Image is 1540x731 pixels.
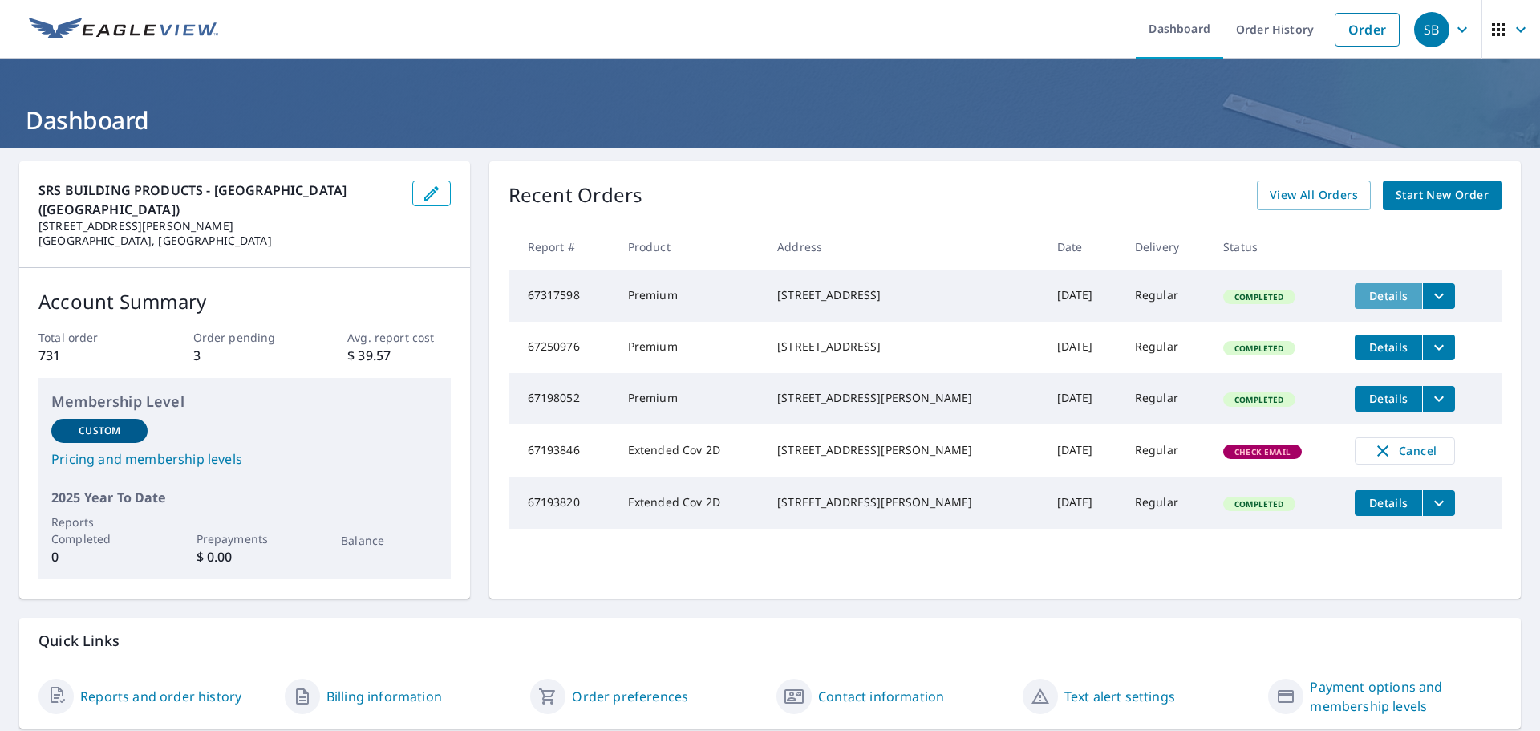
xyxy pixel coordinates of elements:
[1396,185,1489,205] span: Start New Order
[615,477,764,529] td: Extended Cov 2D
[51,514,148,547] p: Reports Completed
[80,687,241,706] a: Reports and order history
[1355,437,1455,465] button: Cancel
[1414,12,1449,47] div: SB
[777,390,1031,406] div: [STREET_ADDRESS][PERSON_NAME]
[1270,185,1358,205] span: View All Orders
[615,270,764,322] td: Premium
[1422,386,1455,412] button: filesDropdownBtn-67198052
[341,532,437,549] p: Balance
[777,339,1031,355] div: [STREET_ADDRESS]
[509,322,615,373] td: 67250976
[29,18,218,42] img: EV Logo
[1122,223,1210,270] th: Delivery
[1122,424,1210,477] td: Regular
[38,346,141,365] p: 731
[1364,495,1412,510] span: Details
[38,234,399,248] p: [GEOGRAPHIC_DATA], [GEOGRAPHIC_DATA]
[1355,335,1422,360] button: detailsBtn-67250976
[1355,490,1422,516] button: detailsBtn-67193820
[197,530,293,547] p: Prepayments
[764,223,1044,270] th: Address
[347,329,450,346] p: Avg. report cost
[1225,291,1293,303] span: Completed
[1355,386,1422,412] button: detailsBtn-67198052
[509,223,615,270] th: Report #
[38,329,141,346] p: Total order
[193,346,296,365] p: 3
[777,442,1031,458] div: [STREET_ADDRESS][PERSON_NAME]
[347,346,450,365] p: $ 39.57
[1122,477,1210,529] td: Regular
[51,488,438,507] p: 2025 Year To Date
[326,687,442,706] a: Billing information
[19,104,1521,136] h1: Dashboard
[1422,335,1455,360] button: filesDropdownBtn-67250976
[51,547,148,567] p: 0
[509,373,615,424] td: 67198052
[1122,270,1210,322] td: Regular
[1044,424,1122,477] td: [DATE]
[1225,446,1300,457] span: Check Email
[1310,677,1501,716] a: Payment options and membership levels
[1210,223,1342,270] th: Status
[193,329,296,346] p: Order pending
[51,391,438,412] p: Membership Level
[1335,13,1400,47] a: Order
[509,270,615,322] td: 67317598
[1225,343,1293,354] span: Completed
[1422,490,1455,516] button: filesDropdownBtn-67193820
[79,424,120,438] p: Custom
[509,477,615,529] td: 67193820
[777,494,1031,510] div: [STREET_ADDRESS][PERSON_NAME]
[1044,373,1122,424] td: [DATE]
[1044,477,1122,529] td: [DATE]
[615,322,764,373] td: Premium
[1122,322,1210,373] td: Regular
[777,287,1031,303] div: [STREET_ADDRESS]
[1044,322,1122,373] td: [DATE]
[1364,288,1412,303] span: Details
[1044,223,1122,270] th: Date
[38,631,1501,651] p: Quick Links
[1044,270,1122,322] td: [DATE]
[572,687,688,706] a: Order preferences
[1355,283,1422,309] button: detailsBtn-67317598
[38,287,451,316] p: Account Summary
[38,181,399,219] p: SRS BUILDING PRODUCTS - [GEOGRAPHIC_DATA] ([GEOGRAPHIC_DATA])
[1372,441,1438,461] span: Cancel
[615,373,764,424] td: Premium
[615,424,764,477] td: Extended Cov 2D
[1225,498,1293,510] span: Completed
[1383,181,1501,210] a: Start New Order
[818,687,944,706] a: Contact information
[1364,391,1412,406] span: Details
[1422,283,1455,309] button: filesDropdownBtn-67317598
[509,424,615,477] td: 67193846
[615,223,764,270] th: Product
[1257,181,1371,210] a: View All Orders
[509,181,643,210] p: Recent Orders
[1122,373,1210,424] td: Regular
[197,547,293,567] p: $ 0.00
[1225,394,1293,405] span: Completed
[38,219,399,234] p: [STREET_ADDRESS][PERSON_NAME]
[51,449,438,469] a: Pricing and membership levels
[1064,687,1175,706] a: Text alert settings
[1364,339,1412,355] span: Details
